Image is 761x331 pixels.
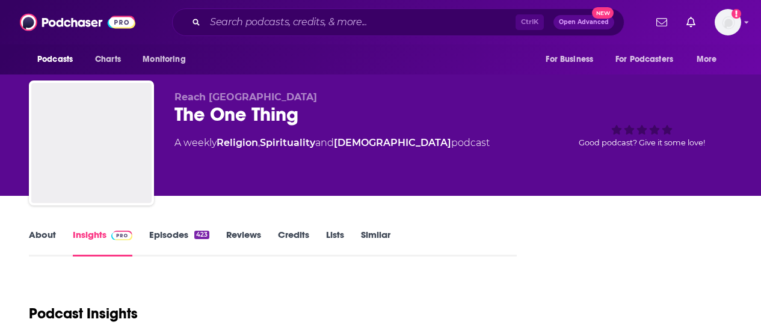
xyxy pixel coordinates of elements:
span: For Podcasters [615,51,673,68]
button: open menu [688,48,732,71]
button: open menu [29,48,88,71]
a: Credits [278,229,309,257]
span: Podcasts [37,51,73,68]
span: and [315,137,334,148]
button: Show profile menu [715,9,741,35]
button: open menu [134,48,201,71]
div: Search podcasts, credits, & more... [172,8,624,36]
span: Logged in as psamuelson01 [715,9,741,35]
span: , [258,137,260,148]
span: Ctrl K [516,14,544,30]
img: User Profile [715,9,741,35]
button: open menu [537,48,608,71]
div: A weekly podcast [174,136,490,150]
span: For Business [546,51,593,68]
span: More [697,51,717,68]
a: Charts [87,48,128,71]
svg: Add a profile image [732,9,741,19]
span: Open Advanced [559,19,609,25]
span: Monitoring [143,51,185,68]
span: Good podcast? Give it some love! [579,138,705,147]
h1: Podcast Insights [29,305,138,323]
span: Charts [95,51,121,68]
span: New [592,7,614,19]
a: Similar [361,229,390,257]
input: Search podcasts, credits, & more... [205,13,516,32]
a: [DEMOGRAPHIC_DATA] [334,137,451,148]
a: InsightsPodchaser Pro [73,229,132,257]
img: Podchaser Pro [111,231,132,240]
a: About [29,229,56,257]
a: Episodes423 [149,229,209,257]
div: 423 [194,231,209,239]
div: Good podcast? Give it some love! [552,91,732,166]
a: Reviews [226,229,261,257]
button: Open AdvancedNew [553,15,614,29]
a: Spirituality [260,137,315,148]
a: Show notifications dropdown [652,12,672,32]
a: Show notifications dropdown [682,12,700,32]
button: open menu [608,48,691,71]
span: Reach [GEOGRAPHIC_DATA] [174,91,317,103]
img: Podchaser - Follow, Share and Rate Podcasts [20,11,135,34]
a: Religion [217,137,258,148]
a: Lists [326,229,344,257]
